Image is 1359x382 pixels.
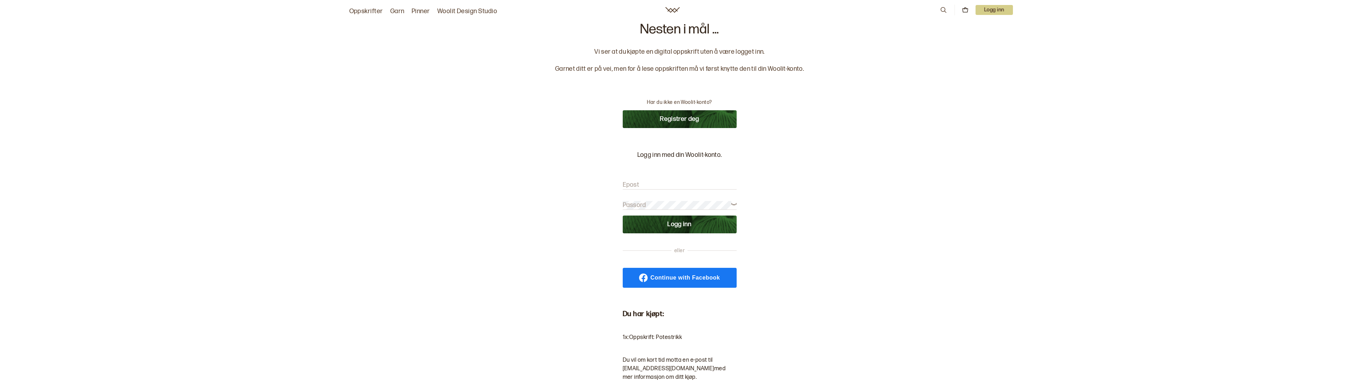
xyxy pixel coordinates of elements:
a: Woolit [665,7,680,13]
p: Har du ikke en Woolit-konto? [647,99,712,106]
span: eller [671,247,688,254]
p: Logg inn med din Woolit-konto. [623,151,737,159]
button: Registrer deg [623,110,737,128]
span: Continue with Facebook [650,275,720,281]
p: Logg inn [976,5,1013,15]
a: Pinner [412,6,430,16]
label: Passord [623,201,646,209]
a: Woolit Design Studio [437,6,497,16]
p: Du vil om kort tid motta en e-post til [EMAIL_ADDRESS][DOMAIN_NAME] med mer informasjon om ditt k... [623,356,737,382]
button: User dropdown [976,5,1013,15]
p: Du har kjøpt: [623,309,737,319]
a: Continue with Facebook [623,268,737,288]
p: Nesten i mål ... [640,23,719,36]
p: Vi ser at du kjøpte en digital oppskrift uten å være logget inn. Garnet ditt er på vei, men for å... [555,48,804,73]
button: Logg inn [623,216,737,233]
a: Garn [390,6,404,16]
li: 1 x: Oppskrift: Potestrikk [623,333,737,342]
label: Epost [623,181,639,189]
a: Oppskrifter [349,6,383,16]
